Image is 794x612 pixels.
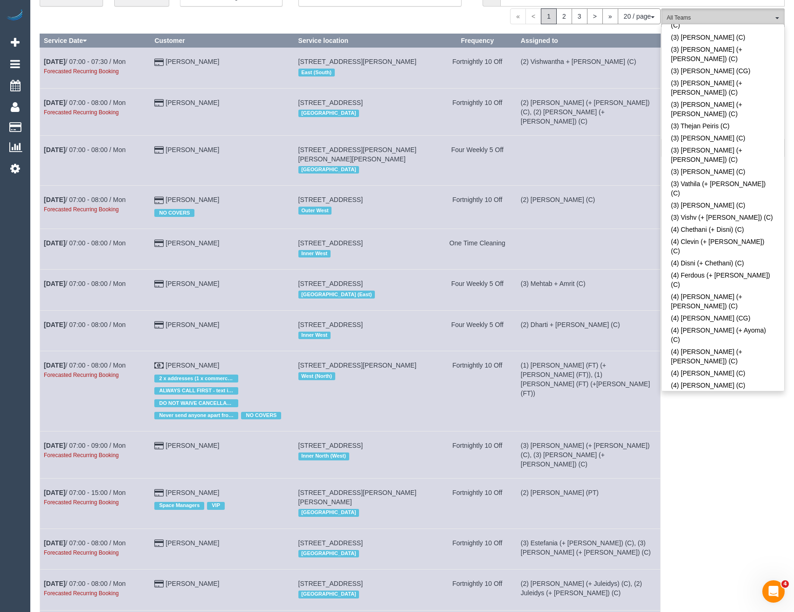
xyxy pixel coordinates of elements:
div: Location [298,248,434,260]
b: [DATE] [44,239,65,247]
td: Customer [151,310,294,351]
a: (4) [PERSON_NAME] (+ Ayoma) (C) [662,324,784,346]
span: [STREET_ADDRESS][PERSON_NAME] [298,58,417,65]
td: Service location [294,479,438,529]
a: [PERSON_NAME] [166,362,219,369]
i: Credit Card Payment [154,147,164,153]
a: (3) Vathila (+ [PERSON_NAME]) (C) [662,178,784,199]
th: Service Date [40,34,151,48]
span: [STREET_ADDRESS][PERSON_NAME][PERSON_NAME][PERSON_NAME] [298,146,417,163]
td: Service location [294,48,438,88]
span: [STREET_ADDRESS] [298,321,363,328]
td: Assigned to [517,529,660,569]
td: Schedule date [40,351,151,431]
span: Inner West [298,250,331,257]
b: [DATE] [44,280,65,287]
span: Outer West [298,207,332,214]
td: Frequency [438,88,517,135]
a: [PERSON_NAME] [166,539,219,547]
td: Assigned to [517,570,660,610]
td: Assigned to [517,270,660,310]
td: Assigned to [517,479,660,529]
img: Automaid Logo [6,9,24,22]
span: 4 [781,580,789,588]
td: Frequency [438,229,517,269]
div: Location [298,204,434,216]
td: Customer [151,48,294,88]
div: Location [298,107,434,119]
td: Customer [151,570,294,610]
td: Customer [151,479,294,529]
span: [STREET_ADDRESS] [298,280,363,287]
span: East (South) [298,69,335,76]
a: (4) [PERSON_NAME] (+ [PERSON_NAME]) (C) [662,291,784,312]
small: Forecasted Recurring Booking [44,206,119,213]
a: [DATE]/ 07:00 - 09:00 / Mon [44,442,126,449]
b: [DATE] [44,99,65,106]
td: Customer [151,431,294,479]
td: Schedule date [40,135,151,185]
a: > [587,8,603,24]
a: [PERSON_NAME] [166,146,219,153]
td: Service location [294,570,438,610]
a: [PERSON_NAME] [166,580,219,587]
a: 2 [556,8,572,24]
i: Credit Card Payment [154,443,164,449]
td: Service location [294,351,438,431]
td: Assigned to [517,88,660,135]
span: [STREET_ADDRESS] [298,99,363,106]
th: Customer [151,34,294,48]
a: [DATE]/ 07:00 - 08:00 / Mon [44,362,126,369]
span: [STREET_ADDRESS] [298,539,363,547]
button: All Teams [661,8,785,28]
a: (3) [PERSON_NAME] (CG) [662,65,784,77]
a: (4) [PERSON_NAME] (+ [PERSON_NAME]) (C) [662,346,784,367]
a: (3) [PERSON_NAME] (C) [662,132,784,144]
a: [PERSON_NAME] [166,58,219,65]
small: Forecasted Recurring Booking [44,452,119,459]
td: Frequency [438,529,517,569]
a: (3) [PERSON_NAME] (+ [PERSON_NAME]) (C) [662,43,784,65]
div: Location [298,548,434,560]
a: (3) [PERSON_NAME] (C) [662,31,784,43]
th: Assigned to [517,34,660,48]
span: Space Managers [154,502,204,509]
a: (3) [PERSON_NAME] (+ [PERSON_NAME]) (C) [662,77,784,98]
i: Credit Card Payment [154,197,164,204]
a: (4) Disni (+ Chethani) (C) [662,257,784,269]
span: [STREET_ADDRESS][PERSON_NAME][PERSON_NAME] [298,489,417,506]
i: Check Payment [154,362,164,369]
th: Service location [294,34,438,48]
a: (4) Chethani (+ Disni) (C) [662,223,784,236]
a: (4) [PERSON_NAME] (C) [662,379,784,391]
td: Assigned to [517,351,660,431]
td: Customer [151,135,294,185]
a: (4) [PERSON_NAME] (C) [662,367,784,379]
td: Service location [294,135,438,185]
nav: Pagination navigation [510,8,661,24]
td: Schedule date [40,48,151,88]
span: ALWAYS CALL FIRST - text if no answer [154,387,238,395]
a: (3) [PERSON_NAME] (C) [662,166,784,178]
a: (3) [PERSON_NAME] (+ [PERSON_NAME]) (C) [662,98,784,120]
div: Location [298,66,434,78]
a: [PERSON_NAME] [166,442,219,449]
div: Location [298,370,434,382]
td: Schedule date [40,186,151,229]
i: Credit Card Payment [154,59,164,66]
a: » [602,8,618,24]
i: Credit Card Payment [154,240,164,247]
a: (3) Vishv (+ [PERSON_NAME]) (C) [662,211,784,223]
span: [STREET_ADDRESS][PERSON_NAME] [298,362,417,369]
span: « [510,8,526,24]
td: Customer [151,229,294,269]
td: Schedule date [40,229,151,269]
i: Credit Card Payment [154,490,164,496]
td: Frequency [438,431,517,479]
td: Assigned to [517,431,660,479]
i: Credit Card Payment [154,100,164,106]
span: [GEOGRAPHIC_DATA] [298,166,359,174]
span: All Teams [667,14,773,22]
b: [DATE] [44,580,65,587]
